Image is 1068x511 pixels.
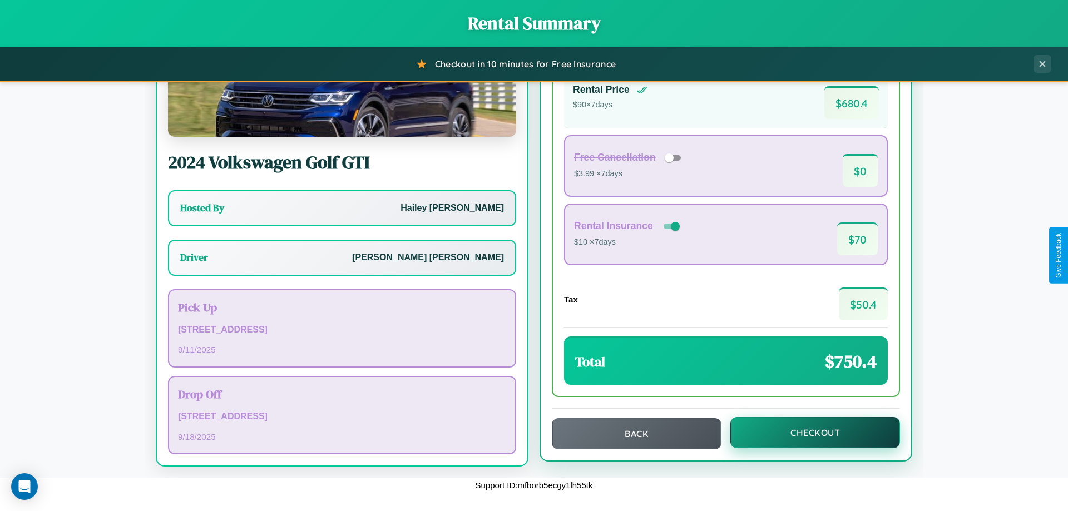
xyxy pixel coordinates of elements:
h4: Free Cancellation [574,152,656,163]
h2: 2024 Volkswagen Golf GTI [168,150,516,175]
p: $3.99 × 7 days [574,167,685,181]
p: [STREET_ADDRESS] [178,409,506,425]
span: $ 680.4 [824,86,879,119]
div: Open Intercom Messenger [11,473,38,500]
button: Back [552,418,721,449]
p: Support ID: mfborb5ecgy1lh55tk [476,478,593,493]
span: $ 50.4 [839,287,888,320]
span: Checkout in 10 minutes for Free Insurance [435,58,616,70]
div: Give Feedback [1055,233,1062,278]
h4: Rental Price [573,84,630,96]
h3: Driver [180,251,208,264]
p: $10 × 7 days [574,235,682,250]
p: Hailey [PERSON_NAME] [400,200,504,216]
p: [PERSON_NAME] [PERSON_NAME] [352,250,504,266]
button: Checkout [730,417,900,448]
h4: Rental Insurance [574,220,653,232]
p: $ 90 × 7 days [573,98,647,112]
span: $ 750.4 [825,349,877,374]
span: $ 70 [837,222,878,255]
h3: Total [575,353,605,371]
h1: Rental Summary [11,11,1057,36]
h3: Drop Off [178,386,506,402]
h3: Hosted By [180,201,224,215]
span: $ 0 [843,154,878,187]
p: 9 / 18 / 2025 [178,429,506,444]
h4: Tax [564,295,578,304]
h3: Pick Up [178,299,506,315]
p: 9 / 11 / 2025 [178,342,506,357]
p: [STREET_ADDRESS] [178,322,506,338]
